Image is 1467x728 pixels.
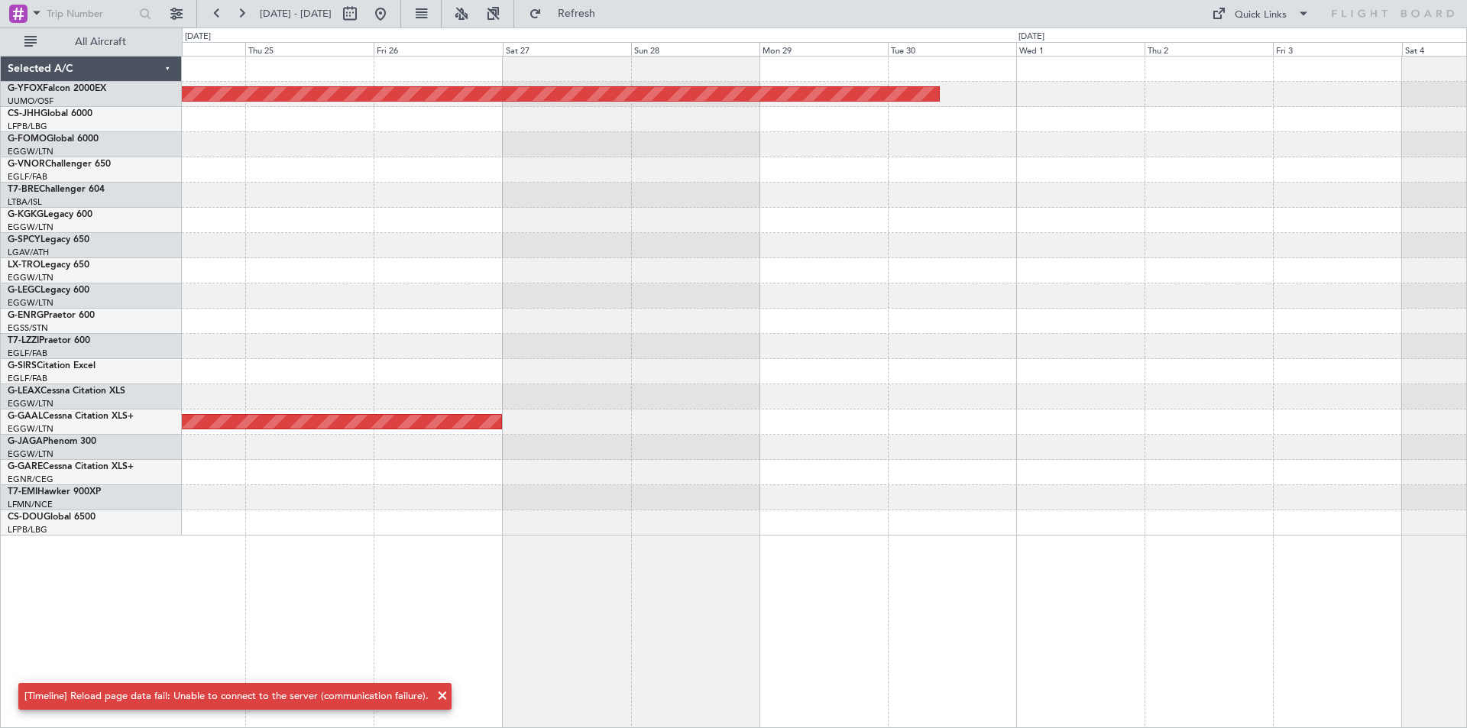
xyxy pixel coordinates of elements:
[522,2,614,26] button: Refresh
[8,361,37,370] span: G-SIRS
[8,134,99,144] a: G-FOMOGlobal 6000
[8,84,43,93] span: G-YFOX
[8,235,40,244] span: G-SPCY
[8,336,39,345] span: T7-LZZI
[8,462,134,471] a: G-GARECessna Citation XLS+
[8,448,53,460] a: EGGW/LTN
[8,462,43,471] span: G-GARE
[8,109,40,118] span: CS-JHH
[40,37,161,47] span: All Aircraft
[8,322,48,334] a: EGSS/STN
[545,8,609,19] span: Refresh
[260,7,332,21] span: [DATE] - [DATE]
[8,171,47,183] a: EGLF/FAB
[17,30,166,54] button: All Aircraft
[8,487,101,497] a: T7-EMIHawker 900XP
[8,398,53,409] a: EGGW/LTN
[8,336,90,345] a: T7-LZZIPraetor 600
[8,361,96,370] a: G-SIRSCitation Excel
[8,513,44,522] span: CS-DOU
[1016,42,1145,56] div: Wed 1
[8,437,96,446] a: G-JAGAPhenom 300
[8,297,53,309] a: EGGW/LTN
[8,210,44,219] span: G-KGKG
[8,412,134,421] a: G-GAALCessna Citation XLS+
[8,185,39,194] span: T7-BRE
[8,437,43,446] span: G-JAGA
[8,210,92,219] a: G-KGKGLegacy 600
[888,42,1016,56] div: Tue 30
[8,513,96,522] a: CS-DOUGlobal 6500
[8,121,47,132] a: LFPB/LBG
[245,42,374,56] div: Thu 25
[8,95,53,107] a: UUMO/OSF
[8,84,106,93] a: G-YFOXFalcon 2000EX
[8,286,40,295] span: G-LEGC
[8,247,49,258] a: LGAV/ATH
[8,373,47,384] a: EGLF/FAB
[8,311,44,320] span: G-ENRG
[8,146,53,157] a: EGGW/LTN
[8,235,89,244] a: G-SPCYLegacy 650
[8,286,89,295] a: G-LEGCLegacy 600
[8,423,53,435] a: EGGW/LTN
[8,160,111,169] a: G-VNORChallenger 650
[8,311,95,320] a: G-ENRGPraetor 600
[8,348,47,359] a: EGLF/FAB
[374,42,502,56] div: Fri 26
[8,260,40,270] span: LX-TRO
[47,2,134,25] input: Trip Number
[759,42,888,56] div: Mon 29
[8,524,47,535] a: LFPB/LBG
[8,185,105,194] a: T7-BREChallenger 604
[8,260,89,270] a: LX-TROLegacy 650
[1145,42,1273,56] div: Thu 2
[8,387,125,396] a: G-LEAXCessna Citation XLS
[503,42,631,56] div: Sat 27
[8,474,53,485] a: EGNR/CEG
[8,134,47,144] span: G-FOMO
[1204,2,1317,26] button: Quick Links
[8,160,45,169] span: G-VNOR
[631,42,759,56] div: Sun 28
[1018,31,1044,44] div: [DATE]
[8,272,53,283] a: EGGW/LTN
[8,499,53,510] a: LFMN/NCE
[8,222,53,233] a: EGGW/LTN
[1235,8,1287,23] div: Quick Links
[24,689,429,704] div: [Timeline] Reload page data fail: Unable to connect to the server (communication failure).
[1273,42,1401,56] div: Fri 3
[8,412,43,421] span: G-GAAL
[8,387,40,396] span: G-LEAX
[8,487,37,497] span: T7-EMI
[185,31,211,44] div: [DATE]
[8,109,92,118] a: CS-JHHGlobal 6000
[8,196,42,208] a: LTBA/ISL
